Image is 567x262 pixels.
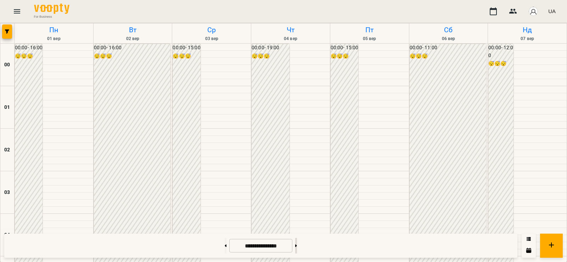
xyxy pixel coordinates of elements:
[173,52,200,60] h6: 😴😴😴
[252,35,329,42] h6: 04 вер
[94,44,171,52] h6: 00:00 - 16:00
[528,6,538,16] img: avatar_s.png
[4,189,10,196] h6: 03
[489,24,566,35] h6: Нд
[331,24,408,35] h6: Пт
[488,60,513,68] h6: 😴😴😴
[173,24,250,35] h6: Ср
[15,52,43,60] h6: 😴😴😴
[16,24,92,35] h6: Пн
[15,44,43,52] h6: 00:00 - 16:00
[16,35,92,42] h6: 01 вер
[173,44,200,52] h6: 00:00 - 15:00
[95,24,171,35] h6: Вт
[34,4,69,14] img: Voopty Logo
[252,24,329,35] h6: Чт
[331,35,408,42] h6: 05 вер
[94,52,171,60] h6: 😴😴😴
[4,146,10,154] h6: 02
[252,44,290,52] h6: 00:00 - 19:00
[488,44,513,59] h6: 00:00 - 12:00
[410,24,487,35] h6: Сб
[331,52,358,60] h6: 😴😴😴
[252,52,290,60] h6: 😴😴😴
[545,5,558,18] button: UA
[34,15,69,19] span: For Business
[4,104,10,111] h6: 01
[410,44,487,52] h6: 00:00 - 11:00
[410,52,487,60] h6: 😴😴😴
[489,35,566,42] h6: 07 вер
[9,3,26,20] button: Menu
[548,7,556,15] span: UA
[410,35,487,42] h6: 06 вер
[331,44,358,52] h6: 00:00 - 15:00
[173,35,250,42] h6: 03 вер
[4,61,10,69] h6: 00
[95,35,171,42] h6: 02 вер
